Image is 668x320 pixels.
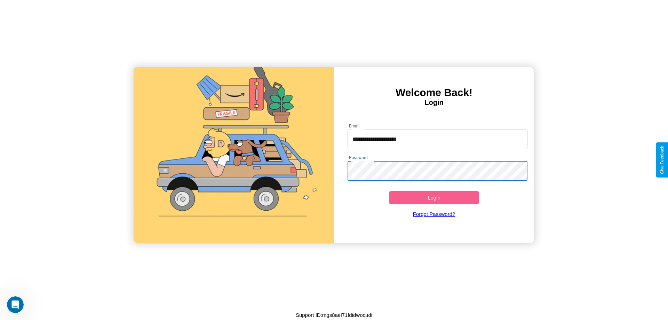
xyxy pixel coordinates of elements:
[134,67,334,243] img: gif
[344,204,524,224] a: Forgot Password?
[660,146,665,174] div: Give Feedback
[349,155,367,161] label: Password
[349,123,360,129] label: Email
[389,191,479,204] button: Login
[7,296,24,313] iframe: Intercom live chat
[334,87,534,99] h3: Welcome Back!
[334,99,534,107] h4: Login
[296,310,372,320] p: Support ID: mgs8ael71fdidwocudi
